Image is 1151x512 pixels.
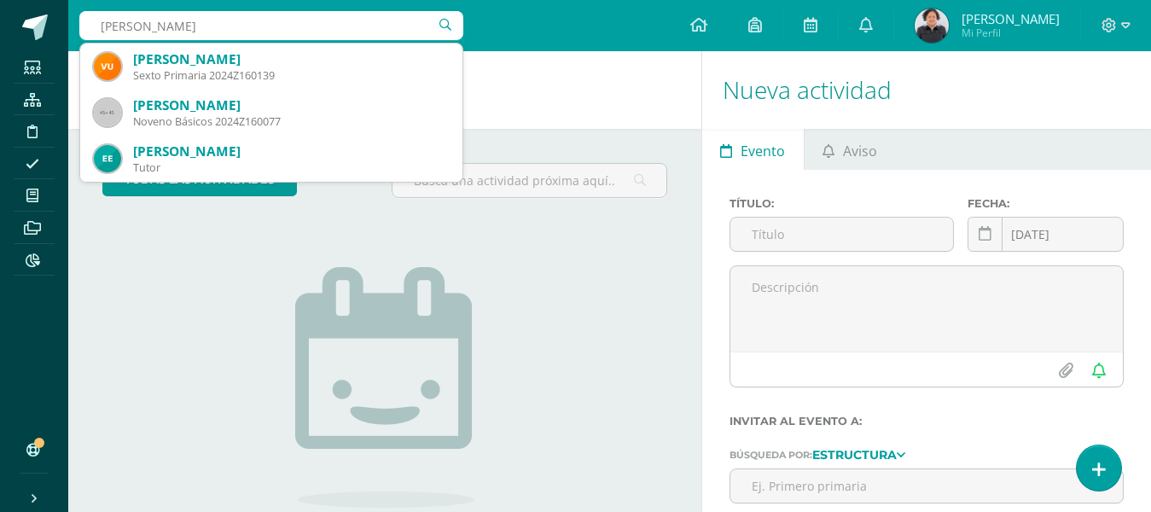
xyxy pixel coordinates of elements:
div: [PERSON_NAME] [133,50,449,68]
input: Ej. Primero primaria [730,469,1123,503]
img: b320ebaa10fb9956e46def06075f75a2.png [915,9,949,43]
div: [PERSON_NAME] [133,143,449,160]
span: Mi Perfil [962,26,1060,40]
a: Evento [702,129,804,170]
label: Fecha: [968,197,1124,210]
input: Busca una actividad próxima aquí... [392,164,666,197]
span: Evento [741,131,785,172]
span: Búsqueda por: [730,449,812,461]
img: e5cc6775c3c46a1ff339ccd79ec38fb4.png [94,53,121,80]
input: Título [730,218,953,251]
span: Aviso [843,131,877,172]
label: Título: [730,197,954,210]
div: [PERSON_NAME] [133,96,449,114]
div: Sexto Primaria 2024Z160139 [133,68,449,83]
img: 268d23da20b3aa82514b7c7c5115fb5c.png [94,145,121,172]
img: no_activities.png [295,267,474,508]
input: Busca un usuario... [79,11,463,40]
div: Noveno Básicos 2024Z160077 [133,114,449,129]
a: Aviso [805,129,896,170]
img: 45x45 [94,99,121,126]
div: Tutor [133,160,449,175]
a: Estructura [812,448,905,460]
span: [PERSON_NAME] [962,10,1060,27]
label: Invitar al evento a: [730,415,1124,428]
strong: Estructura [812,447,897,463]
input: Fecha de entrega [968,218,1123,251]
h1: Nueva actividad [723,51,1131,129]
